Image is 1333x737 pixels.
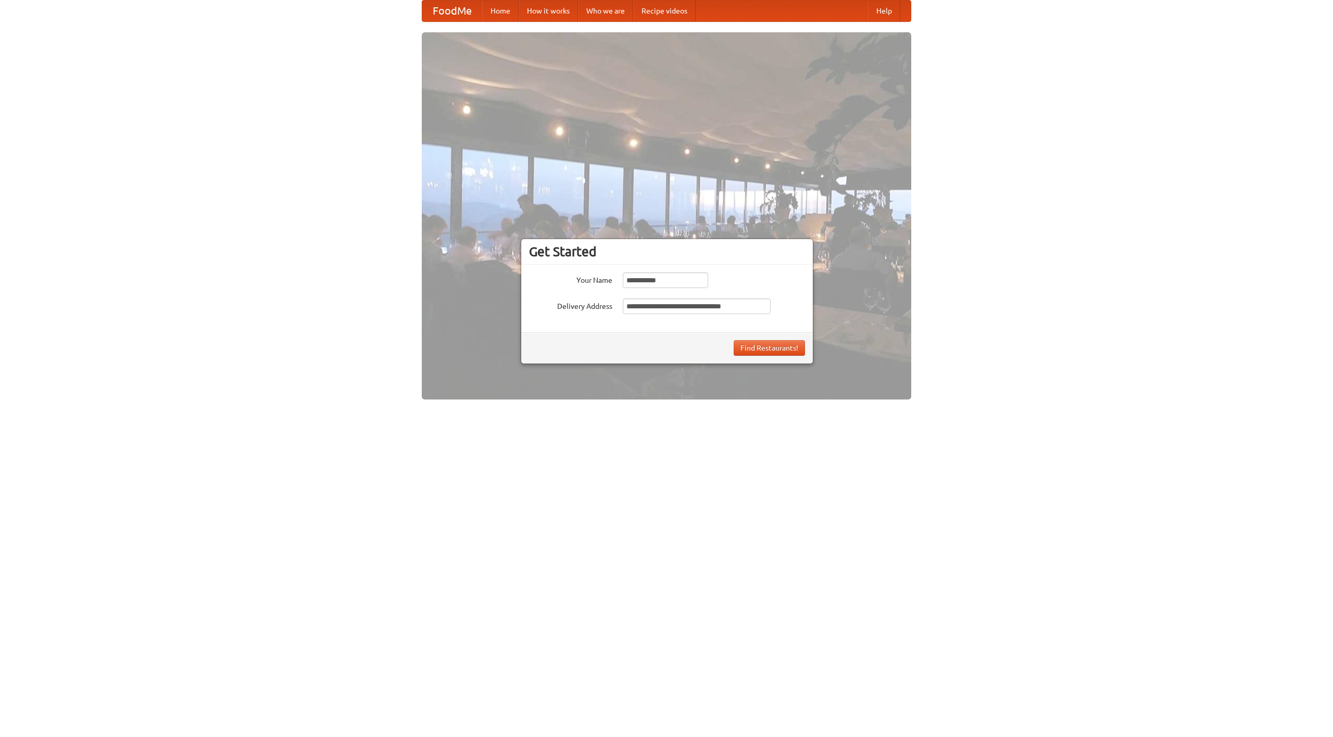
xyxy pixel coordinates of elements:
a: How it works [519,1,578,21]
button: Find Restaurants! [734,340,805,356]
a: Help [868,1,900,21]
a: Home [482,1,519,21]
label: Your Name [529,272,612,285]
a: Recipe videos [633,1,696,21]
a: FoodMe [422,1,482,21]
h3: Get Started [529,244,805,259]
label: Delivery Address [529,298,612,311]
a: Who we are [578,1,633,21]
